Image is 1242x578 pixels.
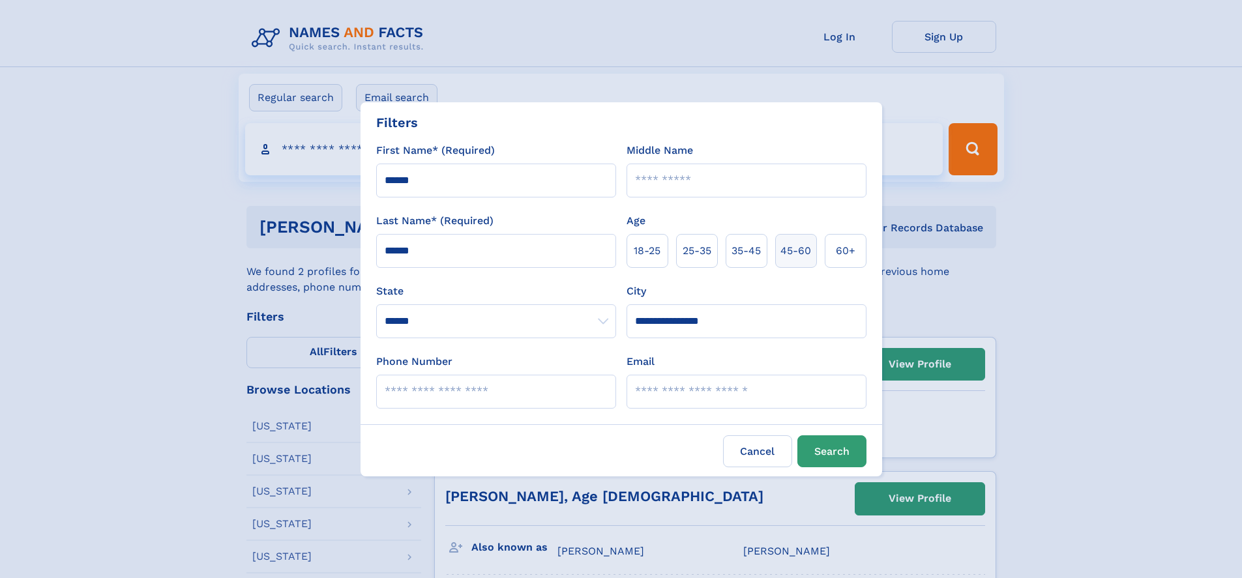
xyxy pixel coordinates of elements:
label: Age [627,213,645,229]
label: Middle Name [627,143,693,158]
label: Cancel [723,435,792,467]
span: 25‑35 [683,243,711,259]
span: 45‑60 [780,243,811,259]
button: Search [797,435,866,467]
label: First Name* (Required) [376,143,495,158]
label: Last Name* (Required) [376,213,494,229]
label: State [376,283,616,299]
span: 35‑45 [732,243,761,259]
label: Phone Number [376,354,452,369]
label: Email [627,354,655,369]
span: 18‑25 [634,243,660,259]
span: 60+ [836,243,855,259]
div: Filters [376,113,418,132]
label: City [627,283,646,299]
